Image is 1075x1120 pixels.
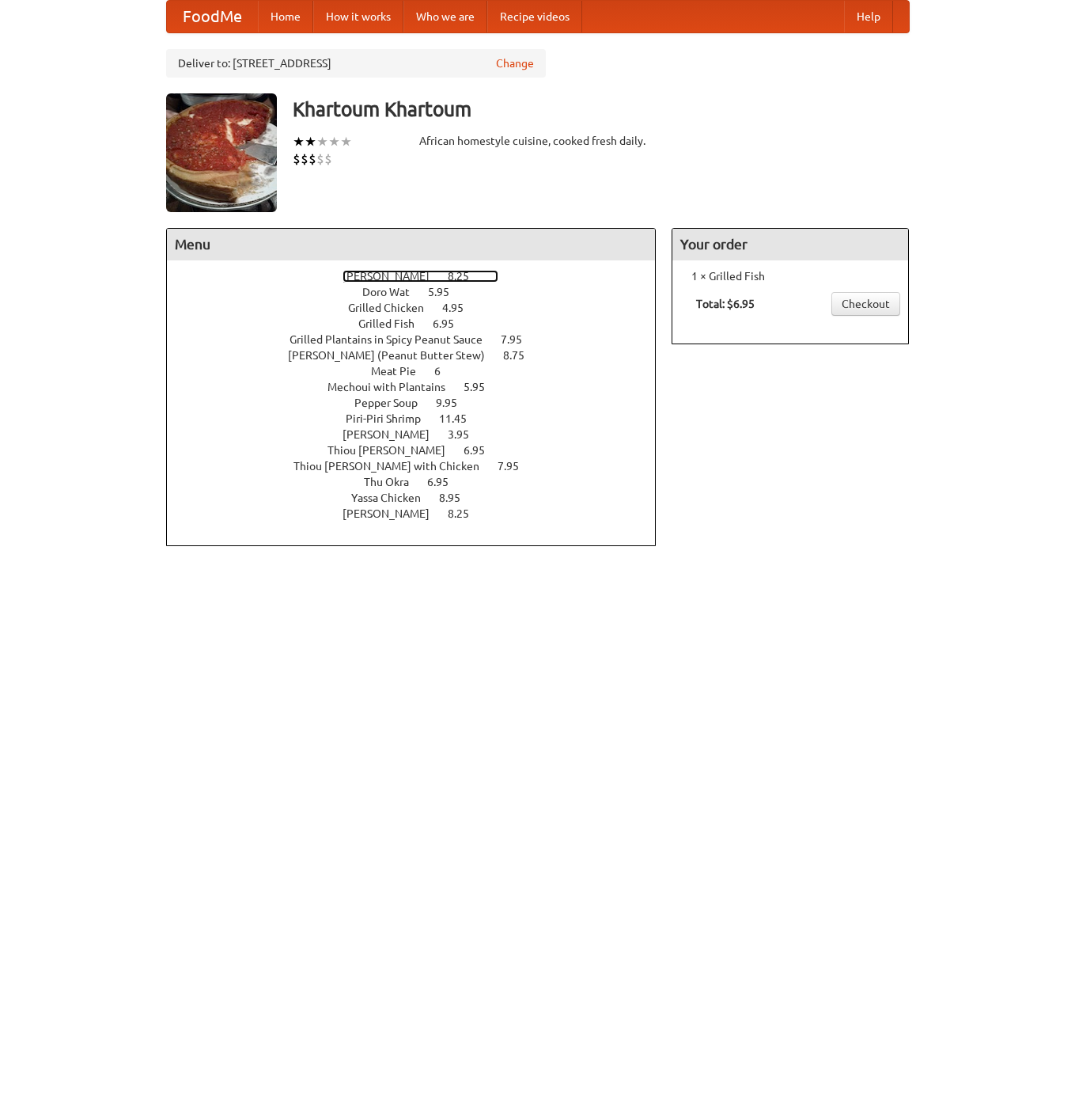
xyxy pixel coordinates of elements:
h3: Khartoum Khartoum [293,93,910,125]
b: Total: $6.95 [696,298,755,310]
a: Thu Okra 6.95 [364,476,478,488]
a: Yassa Chicken 8.95 [351,492,490,504]
a: Thiou [PERSON_NAME] with Chicken 7.95 [293,460,548,473]
span: Yassa Chicken [351,492,437,504]
span: 8.25 [448,507,485,520]
span: Meat Pie [371,365,432,378]
a: [PERSON_NAME] (Peanut Butter Stew) 8.75 [288,349,554,362]
img: angular.jpg [166,93,277,212]
a: Recipe videos [487,1,582,32]
span: 7.95 [498,460,535,473]
li: ★ [328,133,340,150]
a: Pepper Soup 9.95 [354,397,486,409]
a: Checkout [831,292,900,316]
a: Change [496,55,534,71]
span: Grilled Fish [358,317,430,330]
span: 6 [434,365,456,378]
li: $ [308,150,316,168]
span: Doro Wat [362,286,426,298]
li: 1 × Grilled Fish [680,268,900,284]
span: 9.95 [436,397,473,409]
a: Mechoui with Plantains 5.95 [327,381,514,393]
a: How it works [313,1,403,32]
a: Grilled Chicken 4.95 [348,302,493,314]
li: ★ [293,133,305,150]
span: 6.95 [433,317,470,330]
li: ★ [305,133,316,150]
li: ★ [316,133,328,150]
li: $ [301,150,308,168]
span: Grilled Plantains in Spicy Peanut Sauce [290,333,498,346]
span: Mechoui with Plantains [327,381,461,393]
div: African homestyle cuisine, cooked fresh daily. [419,133,657,149]
span: Piri-Piri Shrimp [346,412,437,425]
span: Grilled Chicken [348,302,440,314]
li: $ [293,150,301,168]
span: 7.95 [501,333,538,346]
a: Doro Wat 5.95 [362,286,479,298]
span: 8.95 [439,492,476,504]
h4: Menu [167,229,656,260]
a: Who we are [403,1,487,32]
li: $ [324,150,332,168]
a: [PERSON_NAME] 3.95 [343,428,498,441]
span: Thu Okra [364,476,425,488]
span: 5.95 [428,286,465,298]
span: 8.25 [448,270,485,283]
a: Grilled Plantains in Spicy Peanut Sauce 7.95 [290,333,551,346]
a: Meat Pie 6 [371,365,470,378]
a: Thiou [PERSON_NAME] 6.95 [327,444,514,457]
h4: Your order [672,229,908,260]
span: [PERSON_NAME] [343,507,445,520]
span: Thiou [PERSON_NAME] with Chicken [293,460,495,473]
span: [PERSON_NAME] [343,428,445,441]
span: Thiou [PERSON_NAME] [327,444,461,457]
span: 6.95 [427,476,464,488]
a: Home [258,1,313,32]
li: ★ [340,133,352,150]
span: 8.75 [503,349,540,362]
span: [PERSON_NAME] [343,270,445,283]
span: 6.95 [464,444,501,457]
span: 3.95 [448,428,485,441]
span: [PERSON_NAME] (Peanut Butter Stew) [288,349,501,362]
a: Grilled Fish 6.95 [358,317,483,330]
div: Deliver to: [STREET_ADDRESS] [166,49,546,78]
a: [PERSON_NAME] 8.25 [343,507,498,520]
a: Piri-Piri Shrimp 11.45 [346,412,496,425]
li: $ [316,150,324,168]
span: Pepper Soup [354,397,433,409]
span: 5.95 [464,381,501,393]
span: 4.95 [442,302,479,314]
a: FoodMe [167,1,258,32]
span: 11.45 [439,412,483,425]
a: Help [844,1,893,32]
a: [PERSON_NAME] 8.25 [343,270,498,283]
